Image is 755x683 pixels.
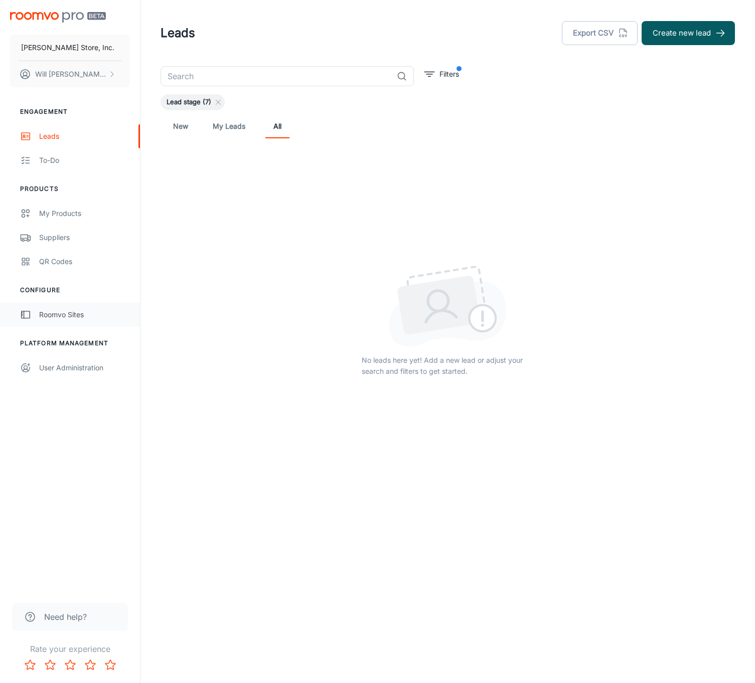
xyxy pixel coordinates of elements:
[422,66,462,82] button: filter
[161,24,195,42] h1: Leads
[39,232,130,243] div: Suppliers
[642,21,735,45] button: Create new lead
[389,266,507,347] img: lead_empty_state.png
[39,256,130,267] div: QR Codes
[39,362,130,373] div: User Administration
[169,114,193,138] a: New
[35,69,106,80] p: Will [PERSON_NAME]
[21,42,114,53] p: [PERSON_NAME] Store, Inc.
[161,97,217,107] span: Lead stage (7)
[10,35,130,61] button: [PERSON_NAME] Store, Inc.
[10,61,130,87] button: Will [PERSON_NAME]
[10,12,106,23] img: Roomvo PRO Beta
[439,69,459,80] p: Filters
[39,208,130,219] div: My Products
[562,21,638,45] button: Export CSV
[161,94,225,110] div: Lead stage (7)
[362,355,534,377] p: No leads here yet! Add a new lead or adjust your search and filters to get started.
[213,114,245,138] a: My Leads
[265,114,289,138] a: All
[39,155,130,166] div: To-do
[161,66,393,86] input: Search
[39,309,130,320] div: Roomvo Sites
[39,131,130,142] div: Leads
